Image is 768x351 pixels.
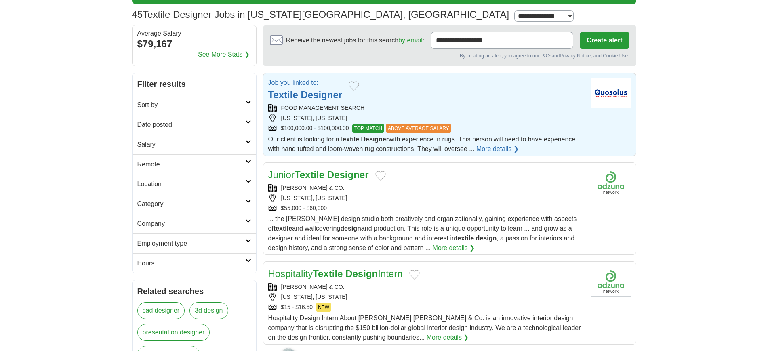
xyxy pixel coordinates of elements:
[133,135,256,154] a: Salary
[591,267,631,297] img: Company logo
[132,7,143,22] span: 45
[539,53,551,59] a: T&Cs
[137,302,185,319] a: cad designer
[137,259,245,268] h2: Hours
[137,120,245,130] h2: Date posted
[580,32,629,49] button: Create alert
[198,50,250,59] a: See More Stats ❯
[133,115,256,135] a: Date posted
[268,268,403,279] a: HospitalityTextile DesignIntern
[455,235,474,242] strong: textile
[137,160,245,169] h2: Remote
[137,324,210,341] a: presentation designer
[268,293,584,301] div: [US_STATE], [US_STATE]
[133,194,256,214] a: Category
[133,95,256,115] a: Sort by
[560,53,591,59] a: Privacy Notice
[133,154,256,174] a: Remote
[268,184,584,192] div: [PERSON_NAME] & CO.
[361,136,389,143] strong: Designer
[433,243,475,253] a: More details ❯
[137,30,251,37] div: Average Salary
[268,78,343,88] p: Job you linked to:
[133,73,256,95] h2: Filter results
[137,100,245,110] h2: Sort by
[137,285,251,297] h2: Related searches
[409,270,420,280] button: Add to favorite jobs
[345,268,378,279] strong: Design
[137,219,245,229] h2: Company
[286,36,424,45] span: Receive the newest jobs for this search :
[386,124,451,133] span: ABOVE AVERAGE SALARY
[339,136,360,143] strong: Textile
[268,194,584,202] div: [US_STATE], [US_STATE]
[476,235,497,242] strong: design
[268,114,584,122] div: [US_STATE], [US_STATE]
[189,302,228,319] a: 3d design
[133,174,256,194] a: Location
[427,333,469,343] a: More details ❯
[316,303,331,312] span: NEW
[133,253,256,273] a: Hours
[274,225,292,232] strong: textile
[137,179,245,189] h2: Location
[327,169,369,180] strong: Designer
[137,140,245,149] h2: Salary
[398,37,423,44] a: by email
[137,37,251,51] div: $79,167
[137,199,245,209] h2: Category
[268,315,581,341] span: Hospitality Design Intern About [PERSON_NAME] [PERSON_NAME] & Co. is an innovative interior desig...
[268,136,576,152] span: Our client is looking for a with experience in rugs. This person will need to have experience wit...
[268,283,584,291] div: [PERSON_NAME] & CO.
[268,89,343,100] a: Textile Designer
[301,89,342,100] strong: Designer
[133,233,256,253] a: Employment type
[591,78,631,108] img: Company logo
[268,169,369,180] a: JuniorTextile Designer
[295,169,324,180] strong: Textile
[591,168,631,198] img: Company logo
[352,124,384,133] span: TOP MATCH
[268,124,584,133] div: $100,000.00 - $100,000.00
[340,225,361,232] strong: design
[268,303,584,312] div: $15 - $16.50
[349,81,359,91] button: Add to favorite jobs
[375,171,386,181] button: Add to favorite jobs
[476,144,519,154] a: More details ❯
[268,204,584,212] div: $55,000 - $60,000
[137,239,245,248] h2: Employment type
[268,89,298,100] strong: Textile
[270,52,629,59] div: By creating an alert, you agree to our and , and Cookie Use.
[268,215,577,251] span: ... the [PERSON_NAME] design studio both creatively and organizationally, gaining experience with...
[268,104,584,112] div: FOOD MANAGEMENT SEARCH
[313,268,343,279] strong: Textile
[133,214,256,233] a: Company
[132,9,509,20] h1: Textile Designer Jobs in [US_STATE][GEOGRAPHIC_DATA], [GEOGRAPHIC_DATA]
